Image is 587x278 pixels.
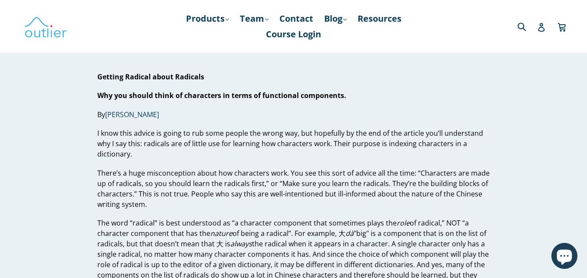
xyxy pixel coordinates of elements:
[320,11,351,26] a: Blog
[235,11,273,26] a: Team
[275,11,318,26] a: Contact
[549,243,580,271] inbox-online-store-chat: Shopify online store chat
[24,14,67,39] img: Outlier Linguistics
[515,17,539,35] input: Search
[262,26,325,42] a: Course Login
[353,11,406,26] a: Resources
[182,11,233,26] a: Products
